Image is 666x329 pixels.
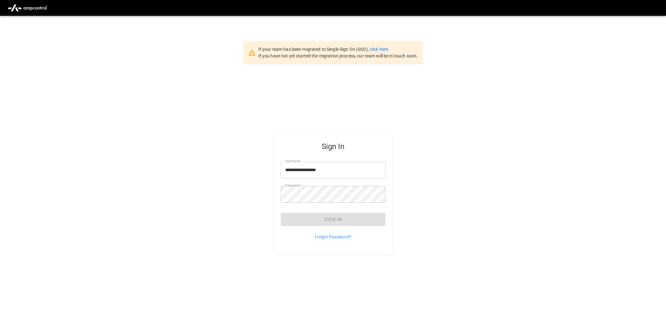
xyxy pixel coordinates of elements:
[370,47,389,52] a: click here.
[281,141,385,152] h5: Sign In
[285,159,300,164] label: Username
[258,47,370,52] span: If your team has been migrated to Single Sign On (SSO),
[258,53,418,58] span: If you have not yet started the migration process, our team will be in touch soon.
[285,183,300,188] label: Password
[5,2,49,14] img: ampcontrol.io logo
[281,234,385,240] p: Forgot Password?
